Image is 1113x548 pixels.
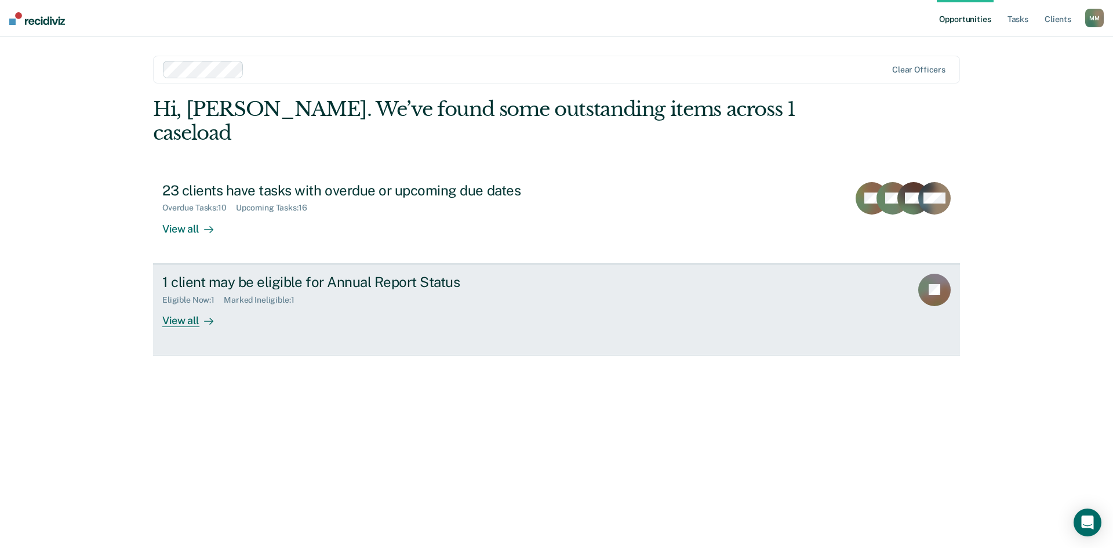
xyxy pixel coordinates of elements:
[162,182,569,199] div: 23 clients have tasks with overdue or upcoming due dates
[236,203,317,213] div: Upcoming Tasks : 16
[9,12,65,25] img: Recidiviz
[1074,509,1101,536] div: Open Intercom Messenger
[162,304,227,327] div: View all
[1085,9,1104,27] button: MM
[153,264,960,355] a: 1 client may be eligible for Annual Report StatusEligible Now:1Marked Ineligible:1View all
[224,295,303,305] div: Marked Ineligible : 1
[1085,9,1104,27] div: M M
[162,274,569,291] div: 1 client may be eligible for Annual Report Status
[162,213,227,235] div: View all
[892,65,945,75] div: Clear officers
[162,295,224,305] div: Eligible Now : 1
[153,97,799,145] div: Hi, [PERSON_NAME]. We’ve found some outstanding items across 1 caseload
[162,203,236,213] div: Overdue Tasks : 10
[153,173,960,264] a: 23 clients have tasks with overdue or upcoming due datesOverdue Tasks:10Upcoming Tasks:16View all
